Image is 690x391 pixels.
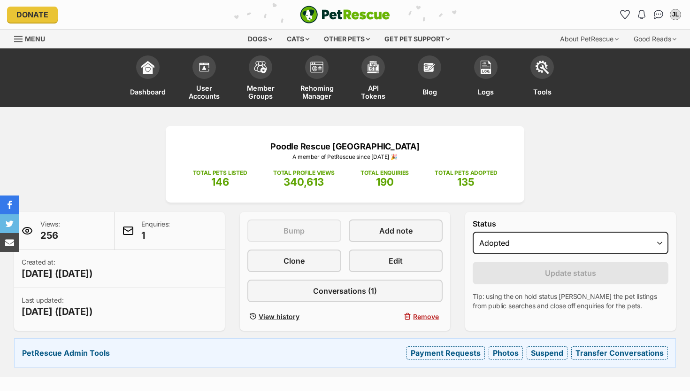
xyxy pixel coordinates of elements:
[479,61,492,74] img: logs-icon-5bf4c29380941ae54b88474b1138927238aebebbc450bc62c8517511492d5a22.svg
[244,84,277,100] span: Member Groups
[22,258,93,280] p: Created at:
[317,30,376,48] div: Other pets
[289,51,345,107] a: Rehoming Manager
[533,84,552,100] span: Tools
[300,6,390,23] img: logo-e224e6f780fb5917bec1dbf3a21bbac754714ae5b6737aabdf751b685950b380.svg
[188,84,221,100] span: User Accounts
[193,169,247,177] p: TOTAL PETS LISTED
[241,30,279,48] div: Dogs
[180,140,510,153] p: Poodle Rescue [GEOGRAPHIC_DATA]
[457,176,475,188] span: 135
[345,51,401,107] a: API Tokens
[120,51,176,107] a: Dashboard
[259,312,299,321] span: View history
[527,346,567,360] a: Suspend
[141,219,170,242] p: Enquiries:
[378,30,456,48] div: Get pet support
[617,7,683,22] ul: Account quick links
[247,310,341,323] a: View history
[376,176,394,188] span: 190
[473,262,668,284] button: Update status
[247,250,341,272] a: Clone
[211,176,229,188] span: 146
[634,7,649,22] button: Notifications
[40,229,60,242] span: 256
[40,219,60,242] p: Views:
[423,61,436,74] img: blogs-icon-e71fceff818bbaa76155c998696f2ea9b8fc06abc828b24f45ee82a475c2fd99.svg
[458,51,514,107] a: Logs
[273,169,335,177] p: TOTAL PROFILE VIEWS
[349,310,443,323] button: Remove
[280,30,316,48] div: Cats
[313,285,377,297] span: Conversations (1)
[360,169,409,177] p: TOTAL ENQUIRIES
[357,84,390,100] span: API Tokens
[130,84,166,100] span: Dashboard
[14,30,52,47] a: Menu
[349,219,443,242] a: Add note
[300,6,390,23] a: PetRescue
[654,10,664,19] img: chat-41dd97257d64d25036548639549fe6c8038ab92f7586957e7f3b1b290dea8141.svg
[22,305,93,318] span: [DATE] ([DATE])
[571,346,668,360] a: Transfer Conversations
[379,225,413,236] span: Add note
[536,61,549,74] img: tools-icon-677f8b7d46040df57c17cb185196fc8e01b2b03676c49af7ba82c462532e62ee.svg
[22,296,93,318] p: Last updated:
[284,176,324,188] span: 340,613
[22,349,110,357] strong: PetRescue Admin Tools
[22,267,93,280] span: [DATE] ([DATE])
[310,62,323,73] img: group-profile-icon-3fa3cf56718a62981997c0bc7e787c4b2cf8bcc04b72c1350f741eb67cf2f40e.svg
[401,51,458,107] a: Blog
[413,312,439,321] span: Remove
[489,346,523,360] a: Photos
[367,61,380,74] img: api-icon-849e3a9e6f871e3acf1f60245d25b4cd0aad652aa5f5372336901a6a67317bd8.svg
[627,30,683,48] div: Good Reads
[25,35,45,43] span: Menu
[349,250,443,272] a: Edit
[545,267,596,279] span: Update status
[141,61,154,74] img: dashboard-icon-eb2f2d2d3e046f16d808141f083e7271f6b2e854fb5c12c21221c1fb7104beca.svg
[198,61,211,74] img: members-icon-d6bcda0bfb97e5ba05b48644448dc2971f67d37433e5abca221da40c41542bd5.svg
[232,51,289,107] a: Member Groups
[406,346,485,360] a: Payment Requests
[284,255,305,266] span: Clone
[435,169,497,177] p: TOTAL PETS ADOPTED
[300,84,334,100] span: Rehoming Manager
[247,219,341,242] button: Bump
[389,255,403,266] span: Edit
[478,84,494,100] span: Logs
[176,51,232,107] a: User Accounts
[7,7,58,23] a: Donate
[638,10,645,19] img: notifications-46538b983faf8c2785f20acdc204bb7945ddae34d4c08c2a6579f10ce5e182be.svg
[651,7,666,22] a: Conversations
[422,84,437,100] span: Blog
[284,225,305,236] span: Bump
[668,7,683,22] button: My account
[247,280,443,302] a: Conversations (1)
[553,30,625,48] div: About PetRescue
[473,219,668,228] label: Status
[141,229,170,242] span: 1
[473,292,668,311] p: Tip: using the on hold status [PERSON_NAME] the pet listings from public searches and close off e...
[254,61,267,73] img: team-members-icon-5396bd8760b3fe7c0b43da4ab00e1e3bb1a5d9ba89233759b79545d2d3fc5d0d.svg
[617,7,632,22] a: Favourites
[180,153,510,161] p: A member of PetRescue since [DATE] 🎉
[514,51,570,107] a: Tools
[671,10,680,19] div: JL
